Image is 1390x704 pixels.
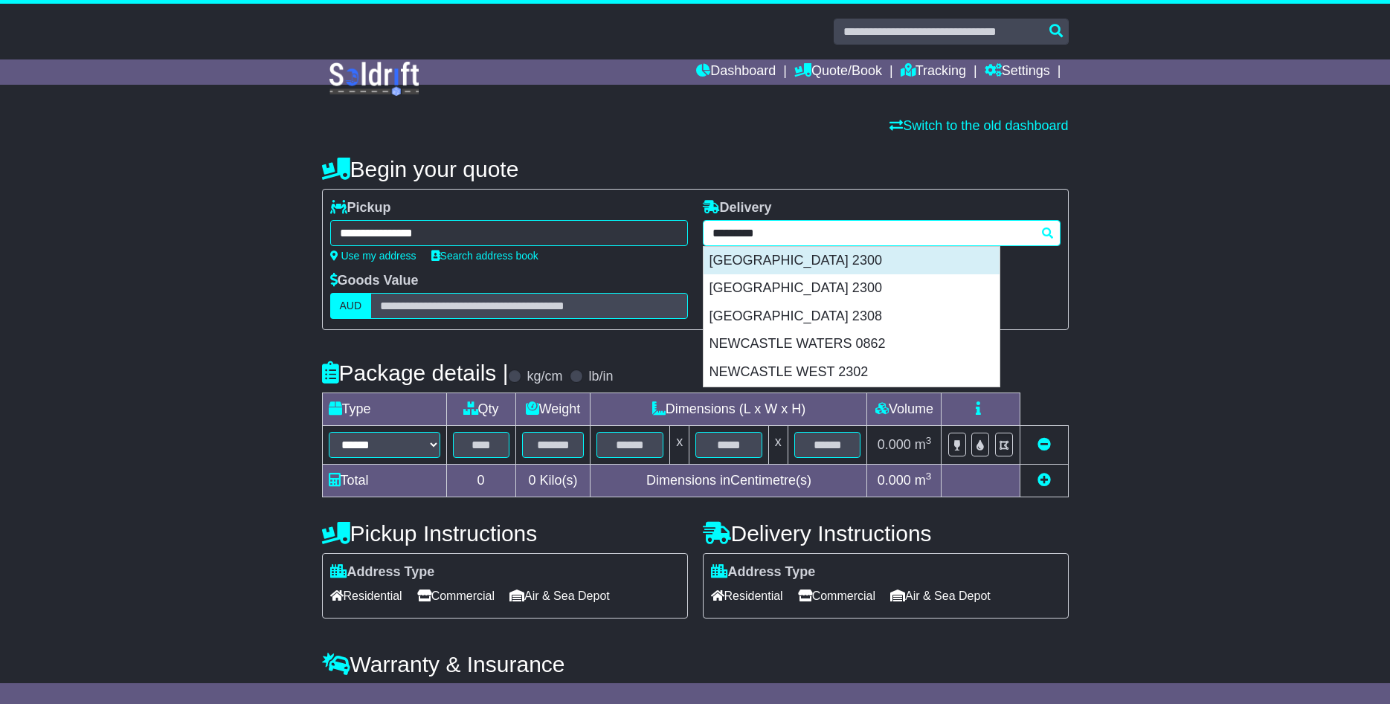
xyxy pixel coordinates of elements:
span: Residential [711,584,783,607]
span: 0 [528,473,535,488]
a: Search address book [431,250,538,262]
td: x [670,426,689,465]
span: 0.000 [878,437,911,452]
a: Switch to the old dashboard [889,118,1068,133]
h4: Begin your quote [322,157,1069,181]
a: Settings [985,59,1050,85]
div: [GEOGRAPHIC_DATA] 2308 [704,303,1000,331]
div: NEWCASTLE WATERS 0862 [704,330,1000,358]
a: Dashboard [696,59,776,85]
sup: 3 [926,471,932,482]
label: kg/cm [527,369,562,385]
a: Tracking [901,59,966,85]
span: 0.000 [878,473,911,488]
sup: 3 [926,435,932,446]
label: Goods Value [330,273,419,289]
td: Qty [446,393,515,426]
span: Commercial [798,584,875,607]
td: Dimensions in Centimetre(s) [591,465,867,497]
span: Commercial [417,584,495,607]
td: x [768,426,788,465]
td: Type [322,393,446,426]
h4: Pickup Instructions [322,521,688,546]
label: Address Type [330,564,435,581]
label: Pickup [330,200,391,216]
h4: Delivery Instructions [703,521,1069,546]
span: Air & Sea Depot [509,584,610,607]
label: Delivery [703,200,772,216]
label: Address Type [711,564,816,581]
td: Weight [515,393,591,426]
td: 0 [446,465,515,497]
td: Dimensions (L x W x H) [591,393,867,426]
td: Total [322,465,446,497]
h4: Package details | [322,361,509,385]
a: Add new item [1037,473,1051,488]
label: AUD [330,293,372,319]
span: m [915,437,932,452]
a: Quote/Book [794,59,882,85]
typeahead: Please provide city [703,220,1061,246]
h4: Warranty & Insurance [322,652,1069,676]
span: m [915,473,932,488]
td: Kilo(s) [515,465,591,497]
a: Use my address [330,250,416,262]
label: lb/in [588,369,613,385]
a: Remove this item [1037,437,1051,452]
div: [GEOGRAPHIC_DATA] 2300 [704,247,1000,275]
td: Volume [867,393,942,426]
div: [GEOGRAPHIC_DATA] 2300 [704,274,1000,303]
div: NEWCASTLE WEST 2302 [704,358,1000,387]
span: Air & Sea Depot [890,584,991,607]
span: Residential [330,584,402,607]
